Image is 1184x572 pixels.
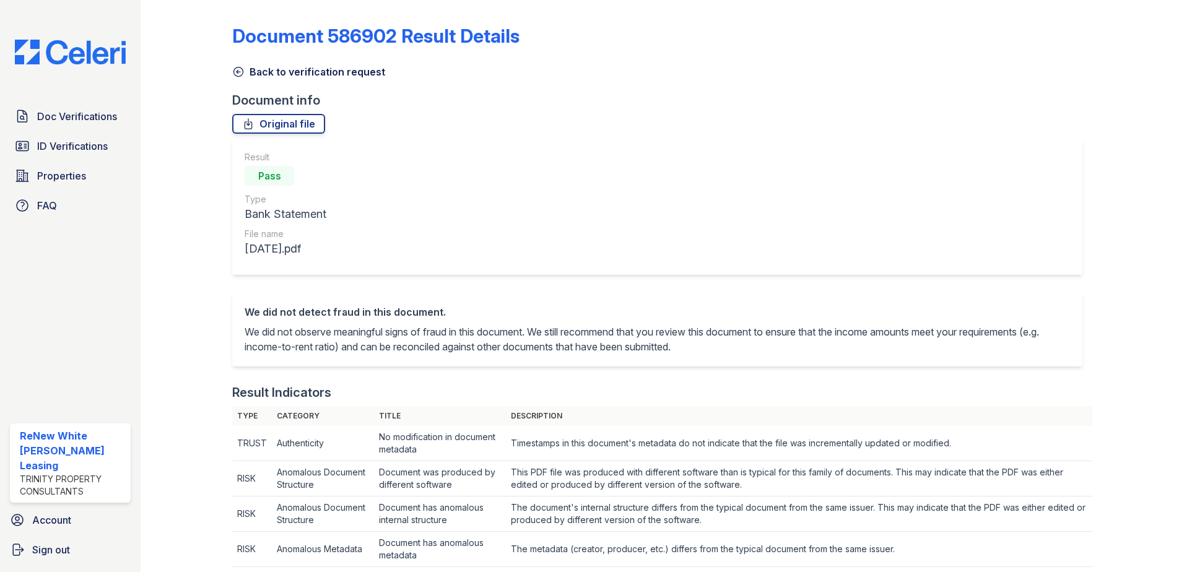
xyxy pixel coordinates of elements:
td: The metadata (creator, producer, etc.) differs from the typical document from the same issuer. [506,532,1093,567]
a: ID Verifications [10,134,131,158]
div: [DATE].pdf [245,240,326,258]
a: FAQ [10,193,131,218]
th: Type [232,406,272,426]
div: Trinity Property Consultants [20,473,126,498]
span: Doc Verifications [37,109,117,124]
div: Bank Statement [245,206,326,223]
td: RISK [232,461,272,496]
td: Document has anomalous metadata [374,532,506,567]
th: Title [374,406,506,426]
td: Timestamps in this document's metadata do not indicate that the file was incrementally updated or... [506,426,1093,461]
td: RISK [232,496,272,532]
span: Properties [37,168,86,183]
td: No modification in document metadata [374,426,506,461]
td: Anomalous Document Structure [272,496,374,532]
a: Doc Verifications [10,104,131,129]
div: Document info [232,92,1092,109]
img: CE_Logo_Blue-a8612792a0a2168367f1c8372b55b34899dd931a85d93a1a3d3e32e68fde9ad4.png [5,40,136,64]
span: Account [32,513,71,527]
a: Properties [10,163,131,188]
p: We did not observe meaningful signs of fraud in this document. We still recommend that you review... [245,324,1070,354]
a: Back to verification request [232,64,385,79]
td: Anomalous Metadata [272,532,374,567]
div: Result [245,151,326,163]
a: Account [5,508,136,532]
td: This PDF file was produced with different software than is typical for this family of documents. ... [506,461,1093,496]
td: Authenticity [272,426,374,461]
td: RISK [232,532,272,567]
td: Document was produced by different software [374,461,506,496]
a: Original file [232,114,325,134]
td: The document's internal structure differs from the typical document from the same issuer. This ma... [506,496,1093,532]
td: TRUST [232,426,272,461]
div: Type [245,193,326,206]
span: FAQ [37,198,57,213]
th: Category [272,406,374,426]
span: ID Verifications [37,139,108,154]
span: Sign out [32,542,70,557]
div: Result Indicators [232,384,331,401]
td: Anomalous Document Structure [272,461,374,496]
div: File name [245,228,326,240]
td: Document has anomalous internal structure [374,496,506,532]
div: Pass [245,166,294,186]
div: ReNew White [PERSON_NAME] Leasing [20,428,126,473]
a: Document 586902 Result Details [232,25,520,47]
a: Sign out [5,537,136,562]
th: Description [506,406,1093,426]
div: We did not detect fraud in this document. [245,305,1070,319]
